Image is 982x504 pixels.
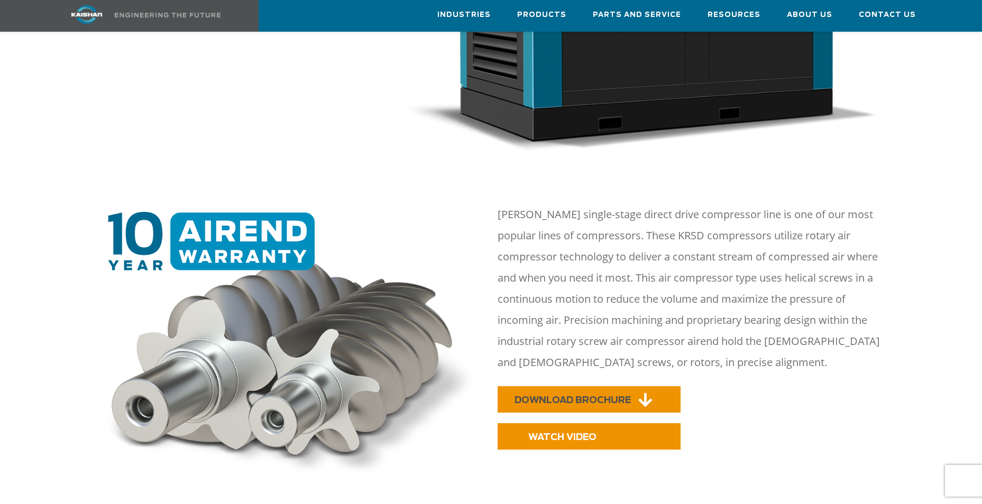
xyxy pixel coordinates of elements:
span: Resources [708,9,760,21]
a: Products [517,1,566,29]
a: WATCH VIDEO [498,423,681,450]
p: [PERSON_NAME] single-stage direct drive compressor line is one of our most popular lines of compr... [498,204,893,373]
a: Industries [437,1,491,29]
a: Contact Us [859,1,916,29]
img: Engineering the future [115,13,221,17]
a: About Us [787,1,832,29]
img: 10 year warranty [96,212,485,482]
span: DOWNLOAD BROCHURE [515,396,631,405]
span: WATCH VIDEO [528,433,596,442]
a: Resources [708,1,760,29]
span: Products [517,9,566,21]
span: Industries [437,9,491,21]
img: kaishan logo [47,5,126,24]
span: About Us [787,9,832,21]
span: Parts and Service [593,9,681,21]
span: Contact Us [859,9,916,21]
a: DOWNLOAD BROCHURE [498,386,681,413]
a: Parts and Service [593,1,681,29]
